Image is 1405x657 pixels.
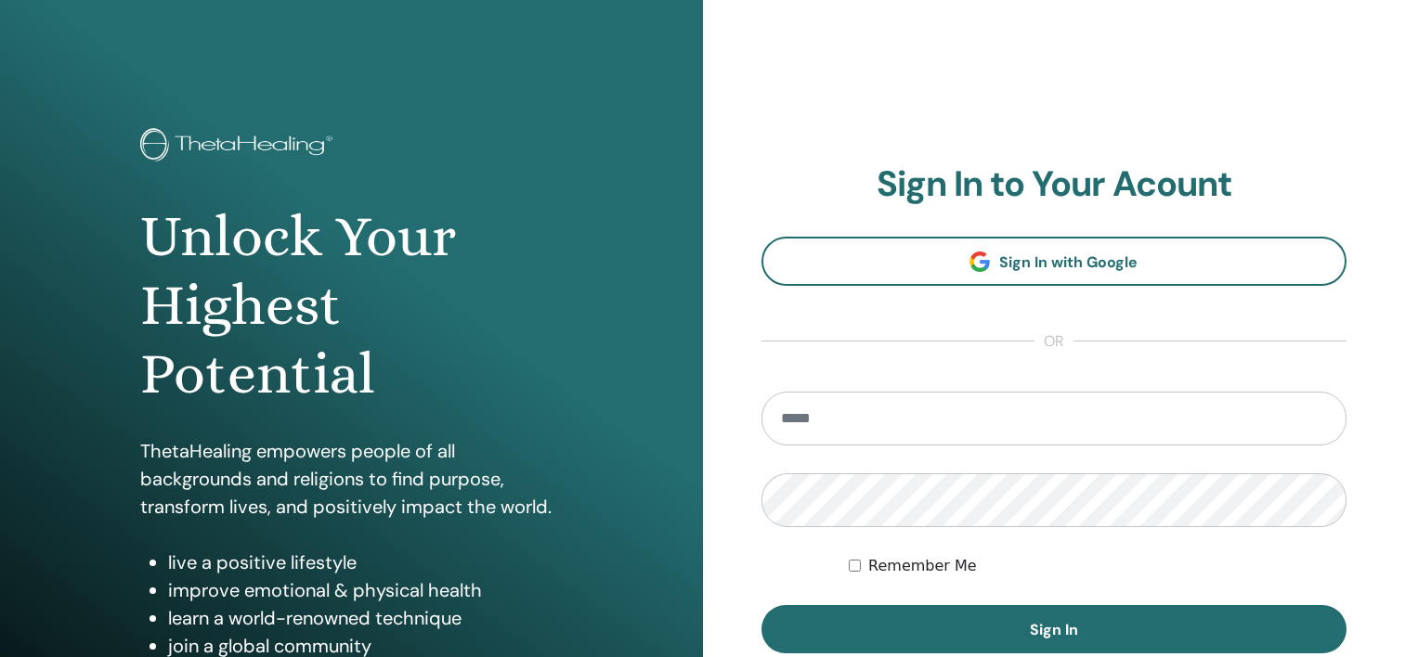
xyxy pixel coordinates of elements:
[140,437,562,521] p: ThetaHealing empowers people of all backgrounds and religions to find purpose, transform lives, a...
[1034,330,1073,353] span: or
[999,252,1138,272] span: Sign In with Google
[140,202,562,409] h1: Unlock Your Highest Potential
[868,555,977,577] label: Remember Me
[168,604,562,632] li: learn a world-renowned technique
[761,237,1347,286] a: Sign In with Google
[168,576,562,604] li: improve emotional & physical health
[849,555,1346,577] div: Keep me authenticated indefinitely or until I manually logout
[1030,620,1078,639] span: Sign In
[761,605,1347,653] button: Sign In
[168,548,562,576] li: live a positive lifestyle
[761,163,1347,206] h2: Sign In to Your Acount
